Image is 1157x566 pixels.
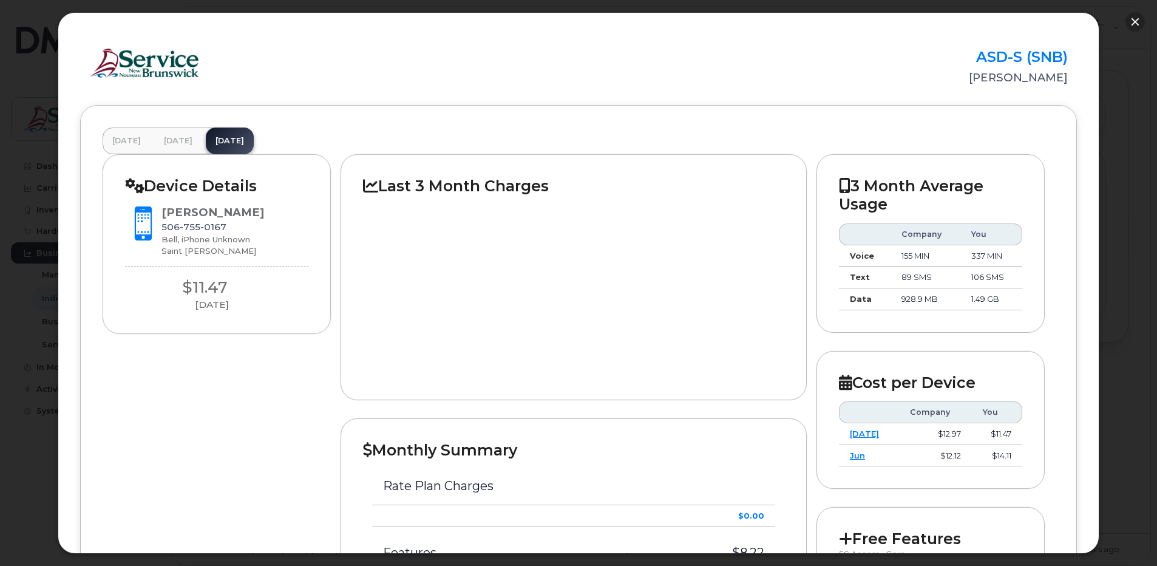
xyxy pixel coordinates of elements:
[960,245,1022,267] td: 337 MIN
[161,221,226,233] span: 506
[960,288,1022,310] td: 1.49 GB
[891,223,960,245] th: Company
[960,223,1022,245] th: You
[850,251,874,261] strong: Voice
[161,205,264,220] div: [PERSON_NAME]
[200,221,226,233] span: 0167
[125,177,308,195] h2: Device Details
[839,177,1022,214] h2: 3 Month Average Usage
[850,272,870,282] strong: Text
[891,245,960,267] td: 155 MIN
[363,177,784,195] h2: Last 3 Month Charges
[891,288,960,310] td: 928.9 MB
[125,276,284,299] div: $11.47
[891,267,960,288] td: 89 SMS
[161,234,264,256] div: Bell, iPhone Unknown Saint [PERSON_NAME]
[125,298,299,312] div: [DATE]
[206,128,254,154] a: [DATE]
[850,294,872,304] strong: Data
[960,267,1022,288] td: 106 SMS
